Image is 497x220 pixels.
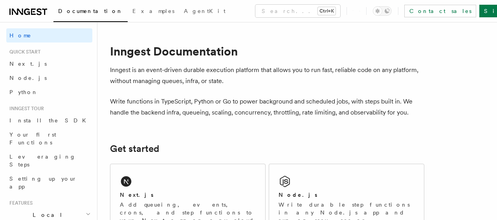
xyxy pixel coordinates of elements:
[6,28,92,43] a: Home
[6,128,92,150] a: Your first Functions
[120,191,154,199] h2: Next.js
[9,31,31,39] span: Home
[9,176,77,190] span: Setting up your app
[6,71,92,85] a: Node.js
[373,6,392,16] button: Toggle dark mode
[9,89,38,95] span: Python
[128,2,179,21] a: Examples
[6,105,44,112] span: Inngest tour
[6,172,92,194] a: Setting up your app
[132,8,174,14] span: Examples
[6,200,33,206] span: Features
[110,96,424,118] p: Write functions in TypeScript, Python or Go to power background and scheduled jobs, with steps bu...
[6,150,92,172] a: Leveraging Steps
[110,44,424,58] h1: Inngest Documentation
[9,131,56,146] span: Your first Functions
[279,191,317,199] h2: Node.js
[9,117,91,124] span: Install the SDK
[179,2,230,21] a: AgentKit
[9,153,76,168] span: Leveraging Steps
[9,75,47,81] span: Node.js
[110,143,159,154] a: Get started
[58,8,123,14] span: Documentation
[184,8,226,14] span: AgentKit
[6,57,92,71] a: Next.js
[110,65,424,87] p: Inngest is an event-driven durable execution platform that allows you to run fast, reliable code ...
[9,61,47,67] span: Next.js
[255,5,340,17] button: Search...Ctrl+K
[53,2,128,22] a: Documentation
[318,7,336,15] kbd: Ctrl+K
[404,5,476,17] a: Contact sales
[6,85,92,99] a: Python
[6,49,40,55] span: Quick start
[6,113,92,128] a: Install the SDK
